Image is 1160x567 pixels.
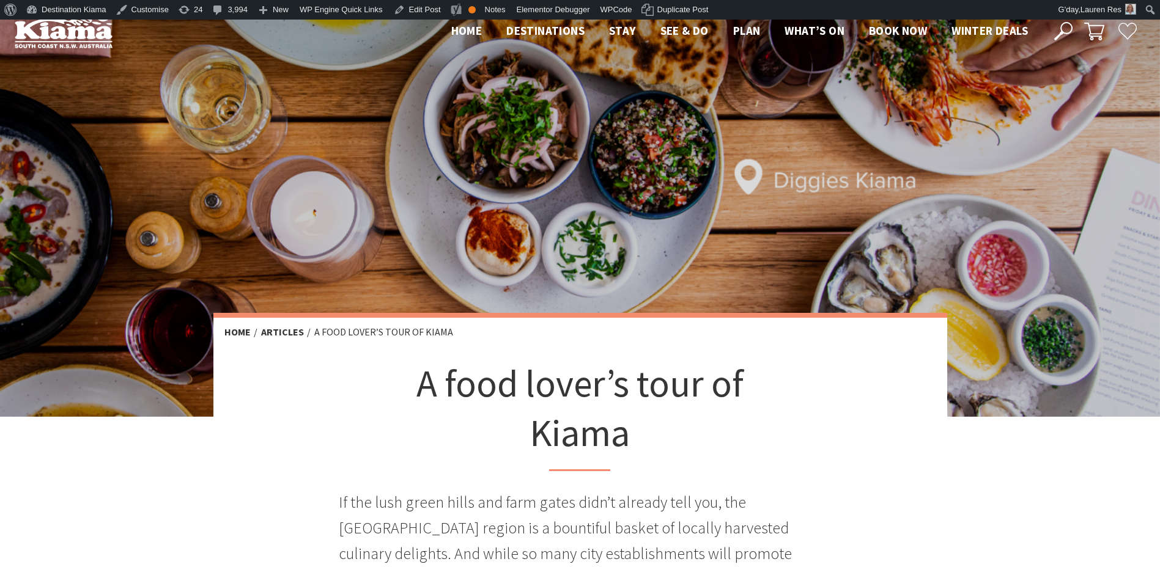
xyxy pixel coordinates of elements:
span: Winter Deals [951,23,1028,38]
div: EXPLORE WINTER DEALS [978,519,1109,544]
h1: A food lover’s tour of Kiama [399,359,761,471]
span: Home [451,23,482,38]
div: Unlock exclusive winter offers [955,385,1090,496]
span: Destinations [506,23,585,38]
span: See & Do [660,23,709,38]
span: What’s On [785,23,844,38]
a: Home [224,326,251,338]
li: A food lover’s tour of Kiama [314,324,453,340]
img: Kiama Logo [15,15,113,48]
span: Stay [609,23,636,38]
a: Articles [261,326,304,338]
img: Res-lauren-square-150x150.jpg [1125,4,1136,15]
span: Plan [733,23,761,38]
div: OK [468,6,476,13]
nav: Main Menu [439,21,1040,42]
span: Book now [869,23,927,38]
a: EXPLORE WINTER DEALS [948,519,1139,544]
span: Lauren Res [1081,5,1121,14]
